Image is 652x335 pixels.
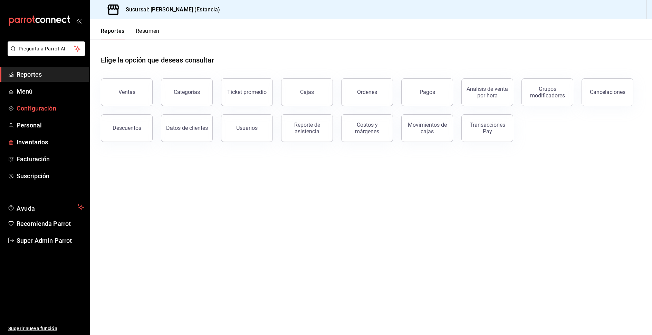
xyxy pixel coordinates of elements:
div: Usuarios [236,125,258,131]
div: Transacciones Pay [466,122,509,135]
button: Cancelaciones [582,78,633,106]
div: Cajas [300,89,314,95]
button: Descuentos [101,114,153,142]
div: Descuentos [113,125,141,131]
div: Movimientos de cajas [406,122,449,135]
button: Resumen [136,28,160,39]
div: Reporte de asistencia [286,122,328,135]
span: Reportes [17,70,84,79]
span: Super Admin Parrot [17,236,84,245]
button: Ticket promedio [221,78,273,106]
div: Ventas [118,89,135,95]
span: Recomienda Parrot [17,219,84,228]
button: open_drawer_menu [76,18,81,23]
div: Análisis de venta por hora [466,86,509,99]
button: Grupos modificadores [521,78,573,106]
button: Órdenes [341,78,393,106]
span: Menú [17,87,84,96]
span: Personal [17,121,84,130]
span: Facturación [17,154,84,164]
h3: Sucursal: [PERSON_NAME] (Estancia) [120,6,220,14]
div: Grupos modificadores [526,86,569,99]
span: Sugerir nueva función [8,325,84,332]
button: Categorías [161,78,213,106]
h1: Elige la opción que deseas consultar [101,55,214,65]
a: Pregunta a Parrot AI [5,50,85,57]
button: Costos y márgenes [341,114,393,142]
button: Datos de clientes [161,114,213,142]
div: Pagos [420,89,435,95]
button: Pagos [401,78,453,106]
button: Pregunta a Parrot AI [8,41,85,56]
button: Movimientos de cajas [401,114,453,142]
button: Reporte de asistencia [281,114,333,142]
div: Costos y márgenes [346,122,389,135]
button: Cajas [281,78,333,106]
span: Suscripción [17,171,84,181]
span: Ayuda [17,203,75,211]
div: Ticket promedio [227,89,267,95]
span: Configuración [17,104,84,113]
div: Categorías [174,89,200,95]
button: Transacciones Pay [461,114,513,142]
div: Datos de clientes [166,125,208,131]
div: Órdenes [357,89,377,95]
span: Inventarios [17,137,84,147]
div: Cancelaciones [590,89,625,95]
button: Ventas [101,78,153,106]
button: Análisis de venta por hora [461,78,513,106]
span: Pregunta a Parrot AI [19,45,74,52]
button: Usuarios [221,114,273,142]
div: navigation tabs [101,28,160,39]
button: Reportes [101,28,125,39]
